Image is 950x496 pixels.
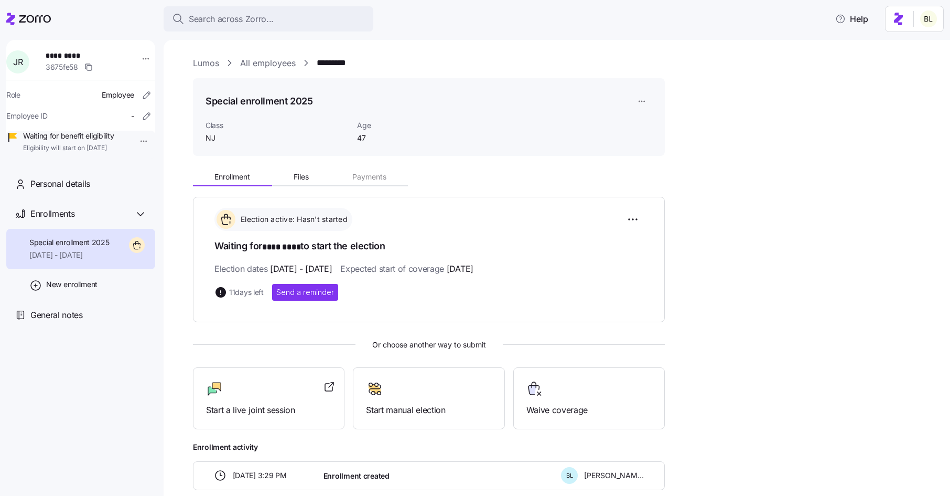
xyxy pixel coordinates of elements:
[214,173,250,181] span: Enrollment
[6,90,20,100] span: Role
[193,57,219,70] a: Lumos
[323,471,390,481] span: Enrollment created
[102,90,134,100] span: Employee
[46,279,98,290] span: New enrollment
[920,10,937,27] img: 2fabda6663eee7a9d0b710c60bc473af
[30,177,90,191] span: Personal details
[164,6,373,31] button: Search across Zorro...
[6,111,48,121] span: Employee ID
[240,57,296,70] a: All employees
[131,111,134,121] span: -
[294,173,309,181] span: Files
[366,404,491,417] span: Start manual election
[237,214,348,225] span: Election active: Hasn't started
[29,237,110,248] span: Special enrollment 2025
[526,404,652,417] span: Waive coverage
[584,470,644,481] span: [PERSON_NAME]
[229,287,264,298] span: 11 days left
[206,94,313,108] h1: Special enrollment 2025
[352,173,386,181] span: Payments
[835,13,868,25] span: Help
[206,120,349,131] span: Class
[23,144,114,153] span: Eligibility will start on [DATE]
[270,262,332,276] span: [DATE] - [DATE]
[357,133,462,143] span: 47
[193,442,665,452] span: Enrollment activity
[447,262,473,276] span: [DATE]
[46,62,78,72] span: 3675fe58
[193,339,665,351] span: Or choose another way to submit
[189,13,274,26] span: Search across Zorro...
[214,262,332,276] span: Election dates
[30,207,74,220] span: Enrollments
[357,120,462,131] span: Age
[566,473,573,479] span: B L
[206,404,331,417] span: Start a live joint session
[214,239,643,254] h1: Waiting for to start the election
[276,287,334,298] span: Send a reminder
[206,133,349,143] span: NJ
[827,8,877,29] button: Help
[233,470,287,481] span: [DATE] 3:29 PM
[13,58,23,66] span: J R
[340,262,473,276] span: Expected start of coverage
[272,284,338,301] button: Send a reminder
[23,131,114,141] span: Waiting for benefit eligibility
[29,250,110,260] span: [DATE] - [DATE]
[30,309,83,322] span: General notes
